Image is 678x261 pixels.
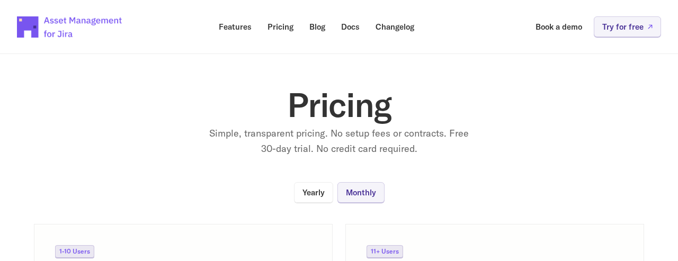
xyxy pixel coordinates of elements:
a: Blog [302,16,333,37]
a: Docs [334,16,367,37]
a: Book a demo [528,16,590,37]
p: Book a demo [536,23,582,31]
p: 11+ Users [371,248,399,255]
p: Blog [309,23,325,31]
a: Pricing [260,16,301,37]
p: Yearly [302,188,325,196]
h1: Pricing [127,88,551,122]
p: Monthly [346,188,376,196]
p: Docs [341,23,360,31]
p: Changelog [376,23,414,31]
a: Changelog [368,16,422,37]
a: Features [211,16,259,37]
p: 1-10 Users [59,248,90,255]
p: Simple, transparent pricing. No setup fees or contracts. Free 30-day trial. No credit card required. [207,126,471,157]
a: Try for free [594,16,661,37]
p: Try for free [602,23,644,31]
p: Pricing [267,23,293,31]
p: Features [219,23,252,31]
